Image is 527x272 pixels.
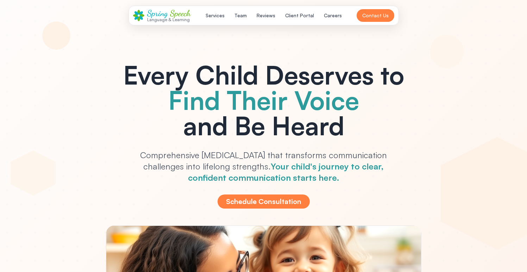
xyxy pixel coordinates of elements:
[168,84,359,116] span: Find Their Voice
[106,62,421,138] h1: Every Child Deserves to and Be Heard
[252,9,280,22] button: Reviews
[357,9,394,22] button: Contact Us
[147,17,191,22] div: Language & Learning
[170,8,191,18] span: Speech
[188,161,384,183] span: Your child's journey to clear, confident communication starts here.
[230,9,251,22] button: Team
[147,8,168,18] span: Spring
[281,9,318,22] button: Client Portal
[201,9,229,22] button: Services
[218,194,310,209] button: Schedule Consultation
[320,9,346,22] button: Careers
[128,149,399,183] p: Comprehensive [MEDICAL_DATA] that transforms communication challenges into lifelong strengths.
